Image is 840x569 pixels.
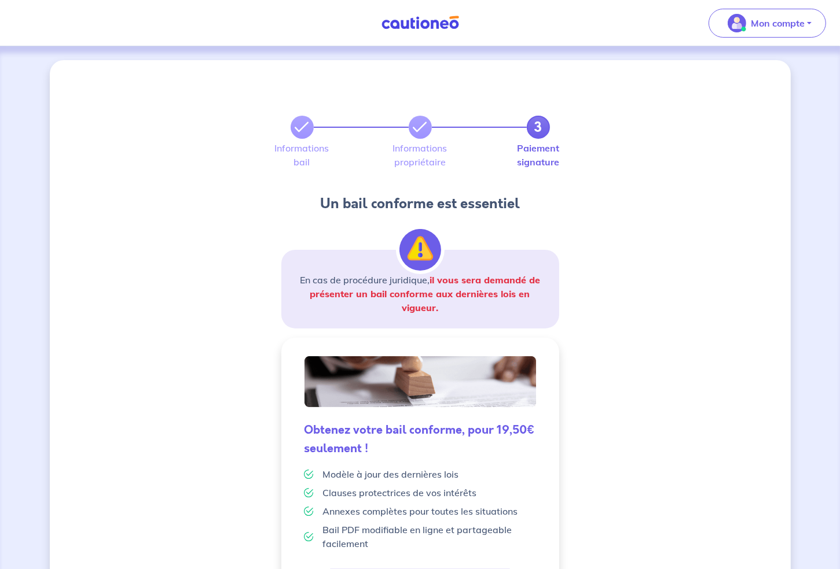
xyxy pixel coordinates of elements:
label: Informations propriétaire [409,143,432,167]
img: illu_alert.svg [399,229,441,271]
p: En cas de procédure juridique, [295,273,545,315]
a: 3 [527,116,550,139]
label: Informations bail [291,143,314,167]
p: Annexes complètes pour toutes les situations [323,504,518,518]
strong: il vous sera demandé de présenter un bail conforme aux dernières lois en vigueur. [310,274,541,313]
h4: Un bail conforme est essentiel [281,194,559,213]
button: illu_account_valid_menu.svgMon compte [709,9,826,38]
img: valid-lease.png [305,356,536,407]
img: illu_account_valid_menu.svg [728,14,746,32]
p: Bail PDF modifiable en ligne et partageable facilement [323,523,536,550]
p: Clauses protectrices de vos intérêts [323,486,477,500]
img: Cautioneo [377,16,464,30]
p: Modèle à jour des dernières lois [323,467,459,481]
label: Paiement signature [527,143,550,167]
h5: Obtenez votre bail conforme, pour 19,50€ seulement ! [305,421,536,458]
p: Mon compte [751,16,805,30]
